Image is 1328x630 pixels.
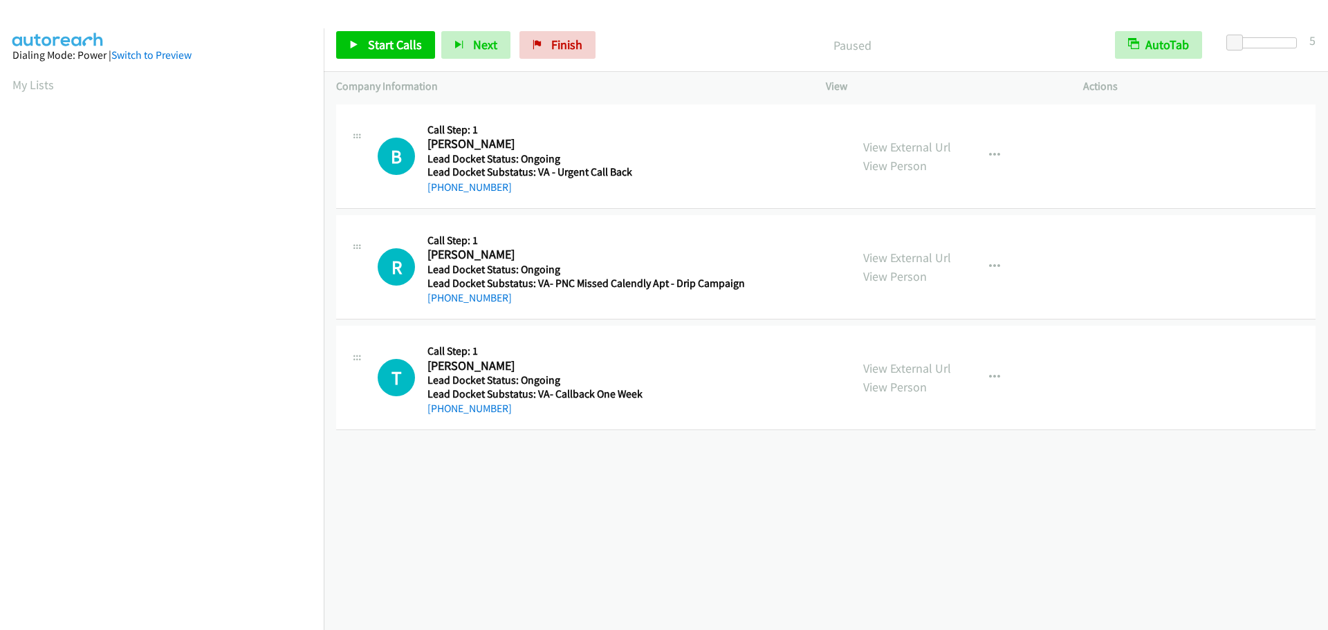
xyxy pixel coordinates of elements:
span: Finish [551,37,582,53]
h5: Call Step: 1 [427,344,740,358]
h5: Lead Docket Substatus: VA - Urgent Call Back [427,165,740,179]
h5: Lead Docket Substatus: VA- Callback One Week [427,387,740,401]
div: The call is yet to be attempted [378,138,415,175]
a: View External Url [863,139,951,155]
p: Actions [1083,78,1316,95]
h5: Lead Docket Status: Ongoing [427,263,745,277]
h1: R [378,248,415,286]
h5: Lead Docket Status: Ongoing [427,373,740,387]
span: Start Calls [368,37,422,53]
h1: T [378,359,415,396]
a: View Person [863,158,927,174]
h5: Call Step: 1 [427,234,745,248]
a: [PHONE_NUMBER] [427,291,512,304]
h2: [PERSON_NAME] [427,247,740,263]
a: Switch to Preview [111,48,192,62]
a: [PHONE_NUMBER] [427,180,512,194]
div: The call is yet to be attempted [378,248,415,286]
a: Start Calls [336,31,435,59]
a: [PHONE_NUMBER] [427,402,512,415]
p: Company Information [336,78,801,95]
a: My Lists [12,77,54,93]
h5: Call Step: 1 [427,123,740,137]
a: Finish [519,31,596,59]
span: Next [473,37,497,53]
div: The call is yet to be attempted [378,359,415,396]
h1: B [378,138,415,175]
a: View Person [863,268,927,284]
h5: Lead Docket Status: Ongoing [427,152,740,166]
p: View [826,78,1058,95]
div: 5 [1309,31,1316,50]
h2: [PERSON_NAME] [427,136,740,152]
a: View External Url [863,360,951,376]
button: AutoTab [1115,31,1202,59]
button: Next [441,31,510,59]
div: Delay between calls (in seconds) [1233,37,1297,48]
h2: [PERSON_NAME] [427,358,740,374]
p: Paused [614,36,1090,55]
a: View External Url [863,250,951,266]
a: View Person [863,379,927,395]
h5: Lead Docket Substatus: VA- PNC Missed Calendly Apt - Drip Campaign [427,277,745,290]
div: Dialing Mode: Power | [12,47,311,64]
